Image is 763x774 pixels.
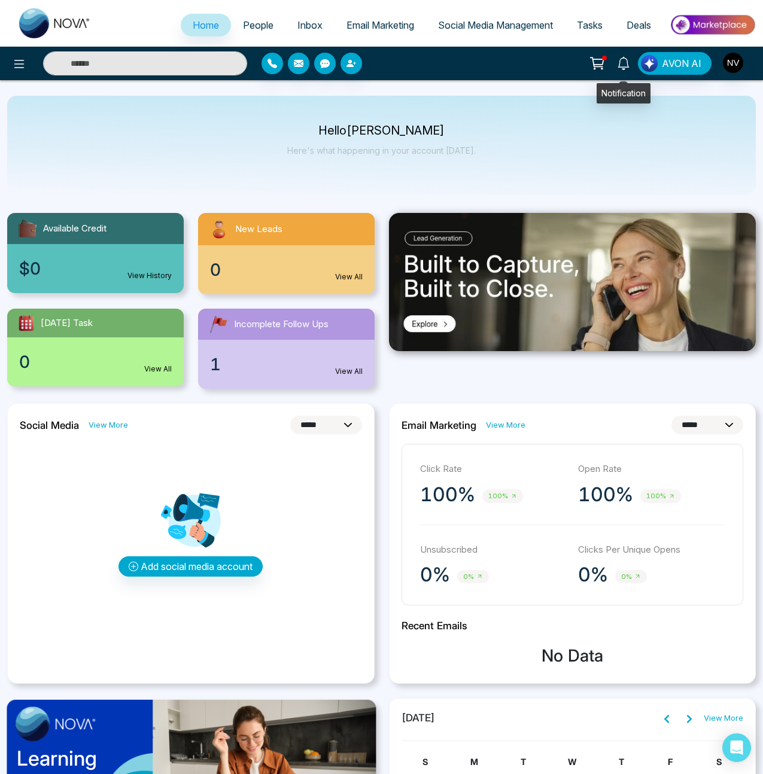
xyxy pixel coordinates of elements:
[19,8,91,38] img: Nova CRM Logo
[716,757,722,767] span: S
[438,19,553,31] span: Social Media Management
[144,364,172,374] a: View All
[402,711,435,726] span: [DATE]
[568,757,576,767] span: W
[19,349,30,374] span: 0
[669,11,756,38] img: Market-place.gif
[191,309,382,389] a: Incomplete Follow Ups1View All
[619,757,624,767] span: T
[335,366,363,377] a: View All
[41,316,93,330] span: [DATE] Task
[17,218,38,239] img: availableCredit.svg
[402,620,744,632] h2: Recent Emails
[127,270,172,281] a: View History
[17,313,36,333] img: todayTask.svg
[457,570,489,584] span: 0%
[402,419,476,431] h2: Email Marketing
[470,757,478,767] span: M
[208,218,230,240] img: newLeads.svg
[420,543,567,557] p: Unsubscribed
[578,563,608,587] p: 0%
[118,556,263,577] button: Add social media account
[640,489,681,503] span: 100%
[641,55,658,72] img: Lead Flow
[422,757,428,767] span: S
[578,462,725,476] p: Open Rate
[285,14,335,36] a: Inbox
[704,712,743,724] a: View More
[191,213,382,294] a: New Leads0View All
[335,272,363,282] a: View All
[578,543,725,557] p: Clicks Per Unique Opens
[287,145,476,156] p: Here's what happening in your account [DATE].
[389,213,756,351] img: .
[210,257,221,282] span: 0
[297,19,323,31] span: Inbox
[161,490,221,550] img: Analytics png
[723,53,743,73] img: User Avatar
[335,14,426,36] a: Email Marketing
[89,419,128,431] a: View More
[231,14,285,36] a: People
[210,352,221,377] span: 1
[627,19,651,31] span: Deals
[597,83,650,103] div: Notification
[615,14,663,36] a: Deals
[426,14,565,36] a: Social Media Management
[235,223,282,236] span: New Leads
[420,563,450,587] p: 0%
[234,318,329,331] span: Incomplete Follow Ups
[615,570,647,584] span: 0%
[208,313,229,335] img: followUps.svg
[402,646,744,666] h3: No Data
[346,19,414,31] span: Email Marketing
[16,706,96,741] img: image
[668,757,673,767] span: F
[578,483,633,507] p: 100%
[420,462,567,476] p: Click Rate
[482,489,523,503] span: 100%
[486,419,525,431] a: View More
[19,256,41,281] span: $0
[565,14,615,36] a: Tasks
[577,19,603,31] span: Tasks
[181,14,231,36] a: Home
[638,52,712,75] button: AVON AI
[243,19,273,31] span: People
[43,222,107,236] span: Available Credit
[420,483,475,507] p: 100%
[20,419,79,431] h2: Social Media
[521,757,526,767] span: T
[193,19,219,31] span: Home
[287,126,476,136] p: Hello [PERSON_NAME]
[722,733,751,762] div: Open Intercom Messenger
[662,56,701,71] span: AVON AI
